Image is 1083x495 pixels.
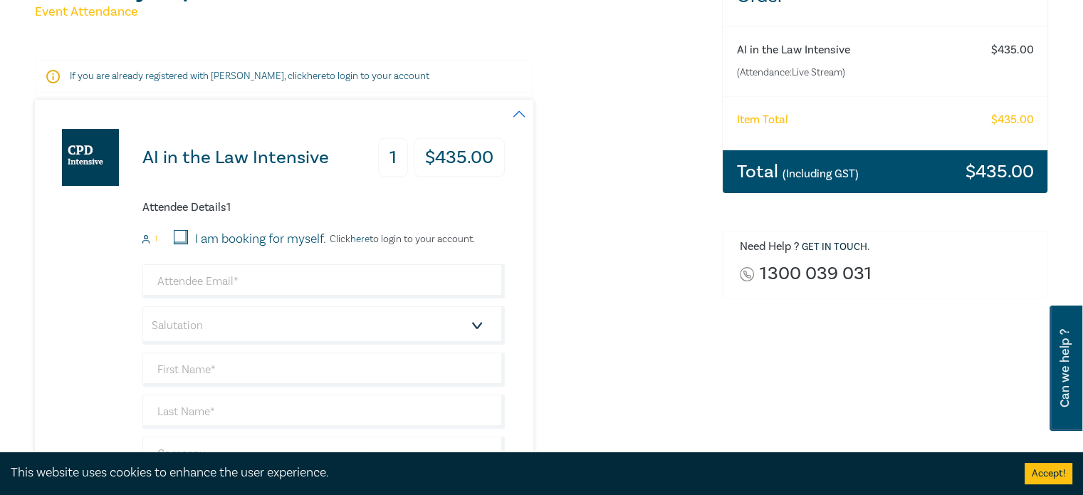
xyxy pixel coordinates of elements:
button: Accept cookies [1025,463,1072,484]
h6: $ 435.00 [990,113,1033,127]
input: First Name* [142,353,505,387]
small: (Attendance: Live Stream ) [737,66,977,80]
h3: Total [737,162,859,181]
input: Company [142,437,505,471]
p: Click to login to your account. [326,234,475,245]
div: This website uses cookies to enhance the user experience. [11,464,1003,482]
small: 1 [155,234,157,244]
h6: Need Help ? . [740,240,1037,254]
a: 1300 039 031 [760,264,871,283]
h6: Item Total [737,113,788,127]
input: Last Name* [142,395,505,429]
small: (Including GST) [783,167,859,181]
h3: 1 [378,138,408,177]
h3: $ 435.00 [414,138,505,177]
h6: Attendee Details 1 [142,201,505,214]
h5: Event Attendance [35,4,705,21]
h3: AI in the Law Intensive [142,148,329,167]
a: here [350,233,370,246]
h6: AI in the Law Intensive [737,43,977,57]
span: Can we help ? [1058,314,1072,422]
label: I am booking for myself. [195,230,326,249]
img: AI in the Law Intensive [62,129,119,186]
p: If you are already registered with [PERSON_NAME], click to login to your account [70,69,498,83]
h6: $ 435.00 [990,43,1033,57]
a: Get in touch [802,241,867,254]
a: here [307,70,326,83]
input: Attendee Email* [142,264,505,298]
h3: $ 435.00 [965,162,1033,181]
